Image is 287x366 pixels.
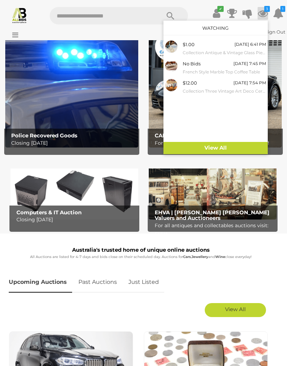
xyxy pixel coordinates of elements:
a: No Bids [DATE] 7:45 PM French Style Marble Top Coffee Table [163,58,268,77]
a: Sign Out [265,29,285,35]
a: ✔ [211,7,222,20]
a: View All [163,142,268,154]
small: Collection Antique & Vintage Glass Pieces Including Art Deco Centrepiece Bowl, Art Deco Blue Swir... [183,49,266,57]
span: $12.00 [183,80,197,86]
button: Search [153,7,188,24]
img: 53549-16a.jpg [165,60,177,72]
small: French Style Marble Top Coffee Table [183,68,266,76]
i: 1 [280,6,285,12]
i: 3 [264,6,270,12]
img: 54476-116a.jpg [165,41,177,53]
a: $12.00 [DATE] 7:54 PM Collection Three Vintage Art Deco Ceramic Vases Including Gouda and Burleig... [163,77,268,96]
i: ✔ [217,6,224,12]
div: [DATE] 7:45 PM [233,60,266,67]
img: Allbids.com.au [11,7,28,23]
a: 1 [273,7,283,20]
small: Collection Three Vintage Art Deco Ceramic Vases Including Gouda and Burleigh Examples Along with ... [183,87,266,95]
a: Watching [202,25,229,31]
div: [DATE] 6:41 PM [234,41,266,48]
img: 54476-94a.jpg [165,79,177,91]
a: 3 [258,7,268,20]
span: $1.00 [183,42,195,47]
div: [DATE] 7:54 PM [233,79,266,87]
span: No Bids [183,61,201,66]
a: $1.00 [DATE] 6:41 PM Collection Antique & Vintage Glass Pieces Including Art Deco Centrepiece Bow... [163,39,268,58]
